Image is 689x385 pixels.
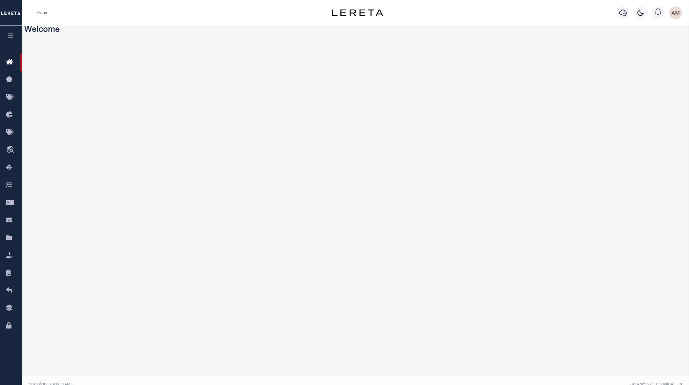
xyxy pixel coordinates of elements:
i: travel_explore [6,146,16,154]
img: logo-dark.svg [332,9,383,16]
li: Home [36,10,47,16]
h3: Welcome [24,26,687,35]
